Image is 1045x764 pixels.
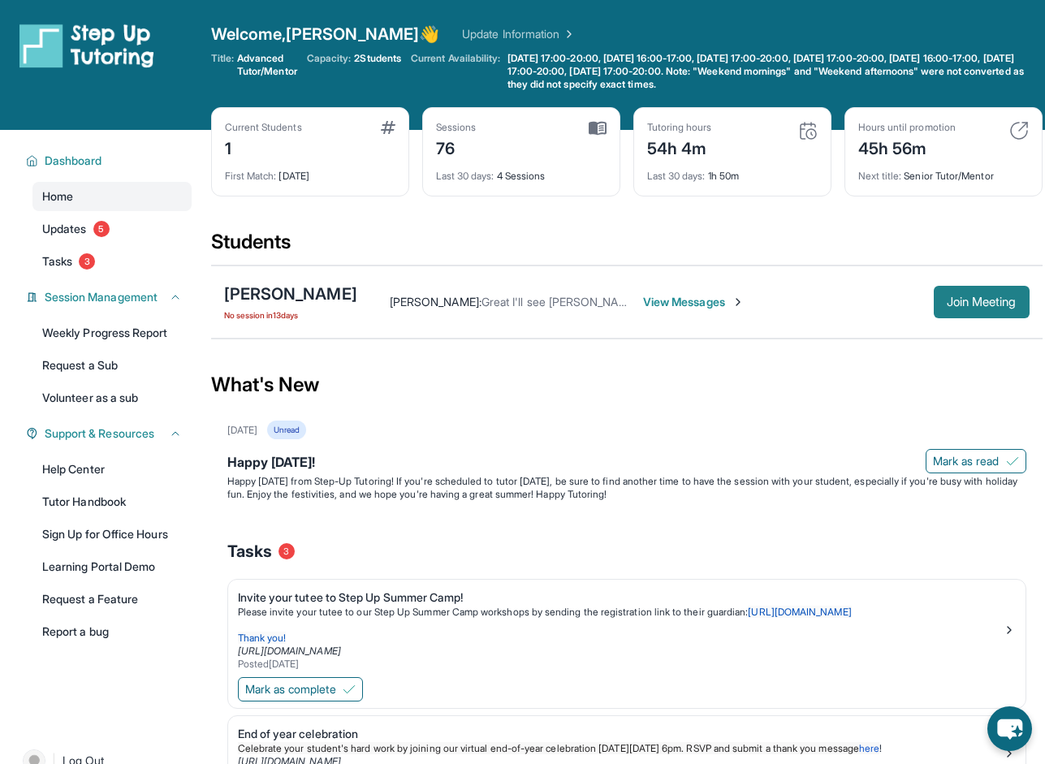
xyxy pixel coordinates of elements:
[237,52,297,78] span: Advanced Tutor/Mentor
[507,52,1039,91] span: [DATE] 17:00-20:00, [DATE] 16:00-17:00, [DATE] 17:00-20:00, [DATE] 17:00-20:00, [DATE] 16:00-17:0...
[859,742,879,754] a: here
[436,170,494,182] span: Last 30 days :
[390,295,481,309] span: [PERSON_NAME] :
[238,742,1003,755] p: !
[227,452,1026,475] div: Happy [DATE]!
[225,170,277,182] span: First Match :
[38,153,182,169] button: Dashboard
[748,606,851,618] a: [URL][DOMAIN_NAME]
[45,425,154,442] span: Support & Resources
[225,134,302,160] div: 1
[32,585,192,614] a: Request a Feature
[32,247,192,276] a: Tasks3
[32,318,192,347] a: Weekly Progress Report
[38,425,182,442] button: Support & Resources
[934,286,1030,318] button: Join Meeting
[225,160,395,183] div: [DATE]
[238,606,1003,619] p: Please invite your tutee to our Step Up Summer Camp workshops by sending the registration link to...
[19,23,154,68] img: logo
[436,160,607,183] div: 4 Sessions
[1006,455,1019,468] img: Mark as read
[32,520,192,549] a: Sign Up for Office Hours
[228,580,1026,674] a: Invite your tutee to Step Up Summer Camp!Please invite your tutee to our Step Up Summer Camp work...
[647,121,712,134] div: Tutoring hours
[32,487,192,516] a: Tutor Handbook
[732,296,745,309] img: Chevron-Right
[858,170,902,182] span: Next title :
[245,681,336,697] span: Mark as complete
[933,453,1000,469] span: Mark as read
[307,52,352,65] span: Capacity:
[436,121,477,134] div: Sessions
[238,632,287,644] span: Thank you!
[224,309,357,322] span: No session in 13 days
[79,253,95,270] span: 3
[238,742,859,754] span: Celebrate your student's hard work by joining our virtual end-of-year celebration [DATE][DATE] 6p...
[93,221,110,237] span: 5
[343,683,356,696] img: Mark as complete
[947,297,1017,307] span: Join Meeting
[42,221,87,237] span: Updates
[45,153,102,169] span: Dashboard
[211,52,234,78] span: Title:
[1009,121,1029,140] img: card
[42,188,73,205] span: Home
[32,455,192,484] a: Help Center
[238,677,363,701] button: Mark as complete
[32,552,192,581] a: Learning Portal Demo
[267,421,306,439] div: Unread
[238,589,1003,606] div: Invite your tutee to Step Up Summer Camp!
[858,121,956,134] div: Hours until promotion
[987,706,1032,751] button: chat-button
[32,383,192,412] a: Volunteer as a sub
[926,449,1026,473] button: Mark as read
[279,543,295,559] span: 3
[227,540,272,563] span: Tasks
[32,214,192,244] a: Updates5
[211,23,440,45] span: Welcome, [PERSON_NAME] 👋
[45,289,158,305] span: Session Management
[559,26,576,42] img: Chevron Right
[238,658,1003,671] div: Posted [DATE]
[643,294,745,310] span: View Messages
[858,160,1029,183] div: Senior Tutor/Mentor
[647,160,818,183] div: 1h 50m
[42,253,72,270] span: Tasks
[647,170,706,182] span: Last 30 days :
[354,52,401,65] span: 2 Students
[481,295,664,309] span: Great I'll see [PERSON_NAME] then
[224,283,357,305] div: [PERSON_NAME]
[411,52,500,91] span: Current Availability:
[227,475,1026,501] p: Happy [DATE] from Step-Up Tutoring! If you're scheduled to tutor [DATE], be sure to find another ...
[436,134,477,160] div: 76
[238,726,1003,742] div: End of year celebration
[225,121,302,134] div: Current Students
[211,229,1043,265] div: Students
[238,645,341,657] a: [URL][DOMAIN_NAME]
[32,182,192,211] a: Home
[32,617,192,646] a: Report a bug
[227,424,257,437] div: [DATE]
[462,26,576,42] a: Update Information
[798,121,818,140] img: card
[589,121,607,136] img: card
[211,349,1043,421] div: What's New
[858,134,956,160] div: 45h 56m
[647,134,712,160] div: 54h 4m
[381,121,395,134] img: card
[32,351,192,380] a: Request a Sub
[504,52,1043,91] a: [DATE] 17:00-20:00, [DATE] 16:00-17:00, [DATE] 17:00-20:00, [DATE] 17:00-20:00, [DATE] 16:00-17:0...
[38,289,182,305] button: Session Management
